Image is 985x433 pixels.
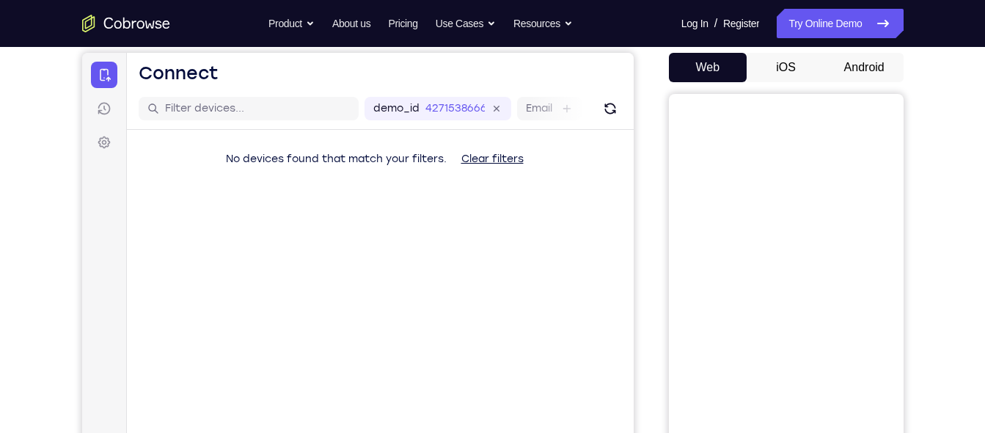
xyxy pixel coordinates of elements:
[681,9,708,38] a: Log In
[714,15,717,32] span: /
[268,9,315,38] button: Product
[388,9,417,38] a: Pricing
[723,9,759,38] a: Register
[436,9,496,38] button: Use Cases
[367,92,453,121] button: Clear filters
[82,15,170,32] a: Go to the home page
[777,9,903,38] a: Try Online Demo
[332,9,370,38] a: About us
[747,53,825,82] button: iOS
[513,9,573,38] button: Resources
[669,53,747,82] button: Web
[825,53,904,82] button: Android
[144,100,365,112] span: No devices found that match your filters.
